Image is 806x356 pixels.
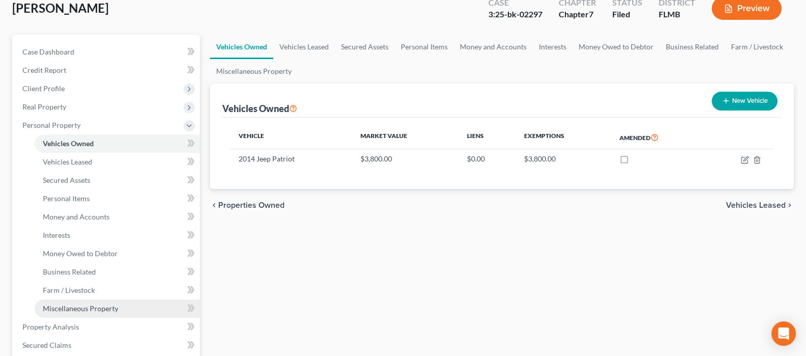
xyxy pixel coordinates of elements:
td: $3,800.00 [516,149,611,169]
span: Property Analysis [22,322,79,331]
button: New Vehicle [712,92,777,111]
span: Personal Property [22,121,81,129]
button: chevron_left Properties Owned [210,201,284,209]
span: Money Owed to Debtor [43,249,118,258]
a: Secured Assets [35,171,200,189]
span: Interests [43,231,70,239]
a: Vehicles Owned [35,134,200,153]
a: Money and Accounts [454,35,533,59]
i: chevron_right [786,201,794,209]
div: Chapter [559,9,596,20]
span: Client Profile [22,84,65,93]
a: Case Dashboard [14,43,200,61]
span: Farm / Livestock [43,286,95,294]
a: Interests [533,35,573,59]
span: Credit Report [22,66,66,74]
span: Secured Claims [22,341,71,349]
div: 3:25-bk-02297 [488,9,542,20]
span: Business Related [43,267,96,276]
th: Exemptions [516,126,611,149]
span: Secured Assets [43,176,90,184]
div: Filed [612,9,642,20]
span: Money and Accounts [43,212,110,221]
span: Real Property [22,102,66,111]
span: Vehicles Leased [726,201,786,209]
th: Vehicle [230,126,352,149]
div: Vehicles Owned [222,102,297,115]
th: Market Value [352,126,459,149]
a: Personal Items [35,189,200,208]
a: Miscellaneous Property [210,59,298,84]
a: Business Related [35,263,200,281]
td: $0.00 [459,149,516,169]
a: Miscellaneous Property [35,299,200,318]
a: Interests [35,226,200,244]
div: Open Intercom Messenger [771,321,796,346]
span: Personal Items [43,194,90,203]
span: [PERSON_NAME] [12,1,109,15]
td: $3,800.00 [352,149,459,169]
button: Vehicles Leased chevron_right [726,201,794,209]
a: Business Related [660,35,725,59]
a: Personal Items [395,35,454,59]
a: Vehicles Leased [35,153,200,171]
i: chevron_left [210,201,218,209]
span: Vehicles Owned [43,139,94,148]
a: Vehicles Owned [210,35,273,59]
div: FLMB [659,9,695,20]
span: Vehicles Leased [43,157,92,166]
th: Amended [611,126,705,149]
a: Credit Report [14,61,200,79]
th: Liens [459,126,516,149]
a: Money Owed to Debtor [35,244,200,263]
td: 2014 Jeep Patriot [230,149,352,169]
a: Secured Claims [14,336,200,354]
span: Properties Owned [218,201,284,209]
a: Farm / Livestock [35,281,200,299]
a: Vehicles Leased [273,35,335,59]
span: Miscellaneous Property [43,304,118,313]
a: Property Analysis [14,318,200,336]
span: Case Dashboard [22,47,74,56]
a: Money and Accounts [35,208,200,226]
a: Farm / Livestock [725,35,789,59]
span: 7 [589,9,593,19]
a: Money Owed to Debtor [573,35,660,59]
a: Secured Assets [335,35,395,59]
